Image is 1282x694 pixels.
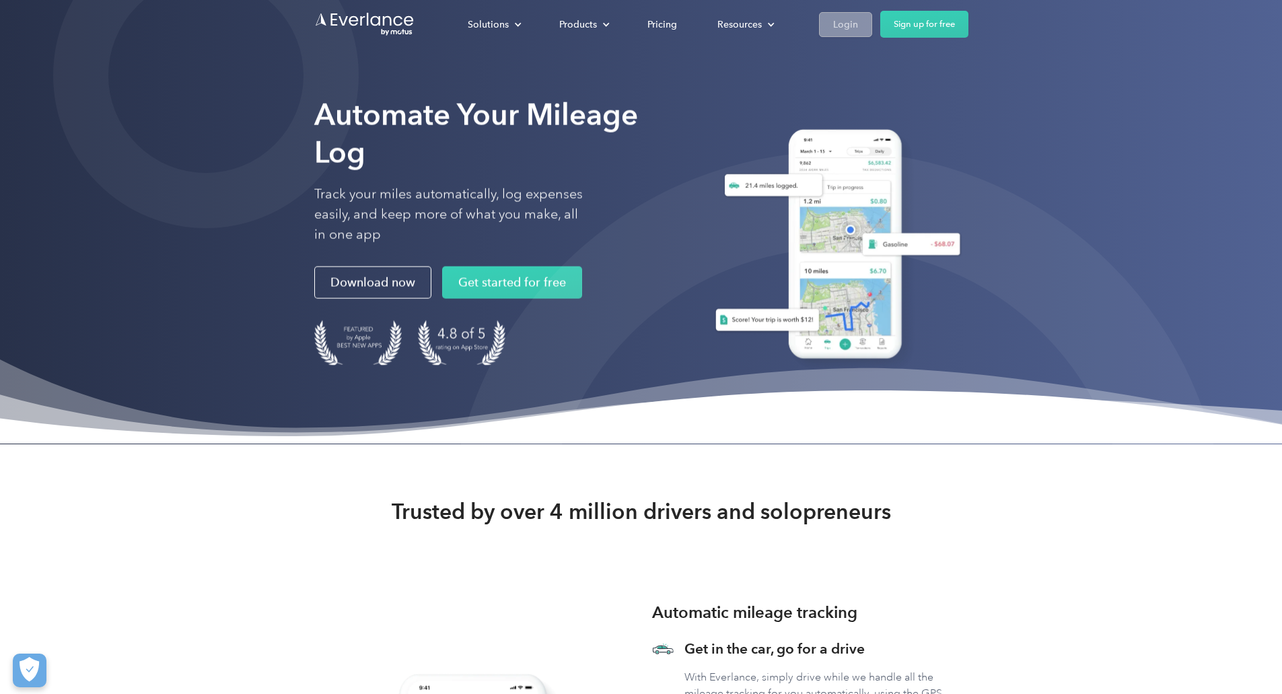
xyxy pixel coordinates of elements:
div: Resources [704,12,785,36]
div: Login [833,15,858,32]
p: Track your miles automatically, log expenses easily, and keep more of what you make, all in one app [314,184,583,245]
a: Download now [314,267,431,299]
div: Products [559,15,597,32]
a: Pricing [634,12,690,36]
a: Get started for free [442,267,582,299]
a: Sign up for free [880,11,968,38]
div: Resources [717,15,762,32]
img: 4.9 out of 5 stars on the app store [418,320,505,366]
h3: Automatic mileage tracking [652,600,857,625]
div: Products [546,12,620,36]
div: Solutions [454,12,532,36]
button: Cookies Settings [13,654,46,687]
img: Everlance, mileage tracker app, expense tracking app [699,119,968,374]
h3: Get in the car, go for a drive [684,639,968,658]
a: Login [819,11,872,36]
div: Pricing [647,15,677,32]
strong: Automate Your Mileage Log [314,97,638,170]
img: Badge for Featured by Apple Best New Apps [314,320,402,366]
strong: Trusted by over 4 million drivers and solopreneurs [392,498,891,525]
a: Go to homepage [314,11,415,37]
div: Solutions [468,15,509,32]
